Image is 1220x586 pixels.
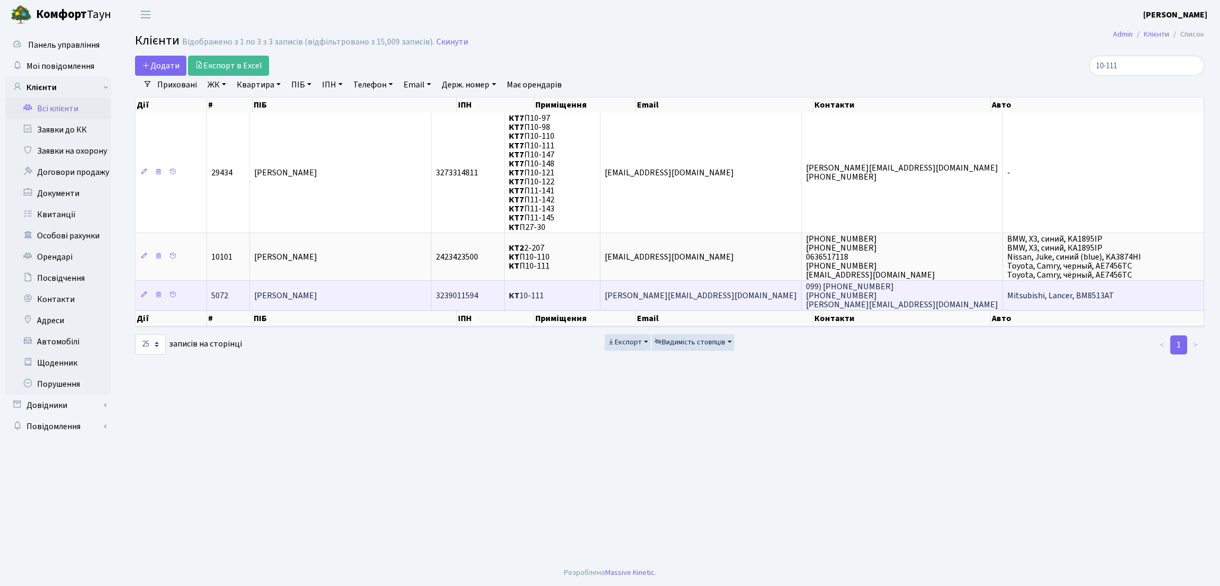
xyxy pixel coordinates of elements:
span: Клієнти [135,31,180,50]
b: Комфорт [36,6,87,23]
th: Приміщення [534,310,636,326]
span: [EMAIL_ADDRESS][DOMAIN_NAME] [605,167,734,179]
a: 1 [1170,335,1187,354]
span: BMW, X3, синий, KA1895IP BMW, X3, синий, КА1895ІР Nissan, Juke, синий (blue), KA3874HI Toyota, Ca... [1007,233,1141,281]
a: Заявки до КК [5,119,111,140]
a: Скинути [436,37,468,47]
b: КТ7 [509,167,524,179]
input: Пошук... [1089,56,1204,76]
b: КТ7 [509,121,524,133]
span: Мої повідомлення [26,60,94,72]
b: КТ7 [509,176,524,188]
a: Договори продажу [5,162,111,183]
a: Експорт в Excel [188,56,269,76]
select: записів на сторінці [135,334,166,354]
b: КТ [509,251,519,263]
th: Авто [991,97,1204,112]
th: Авто [991,310,1204,326]
a: Massive Kinetic [605,567,654,578]
th: # [207,310,253,326]
a: Квитанції [5,204,111,225]
a: Admin [1113,29,1133,40]
span: Експорт [607,337,642,348]
b: КТ7 [509,158,524,170]
span: Mitsubishi, Lancer, BM8513AT [1007,290,1114,301]
a: Додати [135,56,186,76]
a: Заявки на охорону [5,140,111,162]
a: Особові рахунки [5,225,111,246]
th: Дії [136,97,207,112]
span: 099) [PHONE_NUMBER] [PHONE_NUMBER] [PERSON_NAME][EMAIL_ADDRESS][DOMAIN_NAME] [806,281,998,310]
li: Список [1169,29,1204,40]
a: Документи [5,183,111,204]
a: Орендарі [5,246,111,268]
b: КТ7 [509,112,524,124]
span: 29434 [211,167,232,179]
span: [PERSON_NAME] [254,167,317,179]
nav: breadcrumb [1097,23,1220,46]
span: [PERSON_NAME][EMAIL_ADDRESS][DOMAIN_NAME] [PHONE_NUMBER] [806,162,998,183]
span: - [1007,167,1010,179]
span: Видимість стовпців [654,337,725,348]
th: Дії [136,310,207,326]
a: Адреси [5,310,111,331]
a: Порушення [5,374,111,395]
b: КТ2 [509,242,524,254]
span: [PERSON_NAME] [254,251,317,263]
img: logo.png [11,4,32,25]
b: КТ7 [509,140,524,152]
b: КТ7 [509,194,524,206]
a: ПІБ [287,76,316,94]
span: 10101 [211,251,232,263]
a: Email [399,76,435,94]
div: Відображено з 1 по 3 з 3 записів (відфільтровано з 15,009 записів). [182,37,434,47]
b: КТ7 [509,185,524,197]
a: Контакти [5,289,111,310]
a: Довідники [5,395,111,416]
a: Квартира [232,76,285,94]
button: Переключити навігацію [132,6,159,23]
span: Додати [142,60,180,72]
a: Приховані [153,76,201,94]
a: Панель управління [5,34,111,56]
th: ІПН [457,97,535,112]
span: [PERSON_NAME] [254,290,317,301]
span: П10-97 П10-98 П10-110 П10-111 П10-147 П10-148 П10-121 П10-122 П11-141 П11-142 П11-143 П11-145 П27-30 [509,112,554,233]
label: записів на сторінці [135,334,242,354]
a: [PERSON_NAME] [1143,8,1207,21]
a: Має орендарів [503,76,566,94]
b: КТ [509,290,519,301]
span: 2-207 П10-110 П10-111 [509,242,550,272]
a: Посвідчення [5,268,111,289]
span: 10-111 [509,290,544,301]
a: ЖК [203,76,230,94]
span: 2423423500 [436,251,478,263]
b: КТ7 [509,131,524,143]
th: Контакти [813,310,991,326]
th: Контакти [813,97,991,112]
span: 3239011594 [436,290,478,301]
b: КТ7 [509,212,524,224]
a: Клієнти [5,77,111,98]
th: Email [636,97,813,112]
b: КТ7 [509,149,524,161]
a: Телефон [349,76,397,94]
b: КТ [509,260,519,272]
th: ПІБ [253,97,457,112]
b: [PERSON_NAME] [1143,9,1207,21]
a: Клієнти [1144,29,1169,40]
th: ПІБ [253,310,457,326]
th: # [207,97,253,112]
span: 3273314811 [436,167,478,179]
a: Мої повідомлення [5,56,111,77]
a: Повідомлення [5,416,111,437]
a: ІПН [318,76,347,94]
span: [PHONE_NUMBER] [PHONE_NUMBER] 0636517118 [PHONE_NUMBER] [EMAIL_ADDRESS][DOMAIN_NAME] [806,233,935,281]
th: ІПН [457,310,535,326]
b: КТ [509,221,519,233]
a: Держ. номер [437,76,500,94]
b: КТ7 [509,203,524,215]
div: Розроблено . [564,567,656,579]
th: Email [636,310,813,326]
th: Приміщення [534,97,636,112]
